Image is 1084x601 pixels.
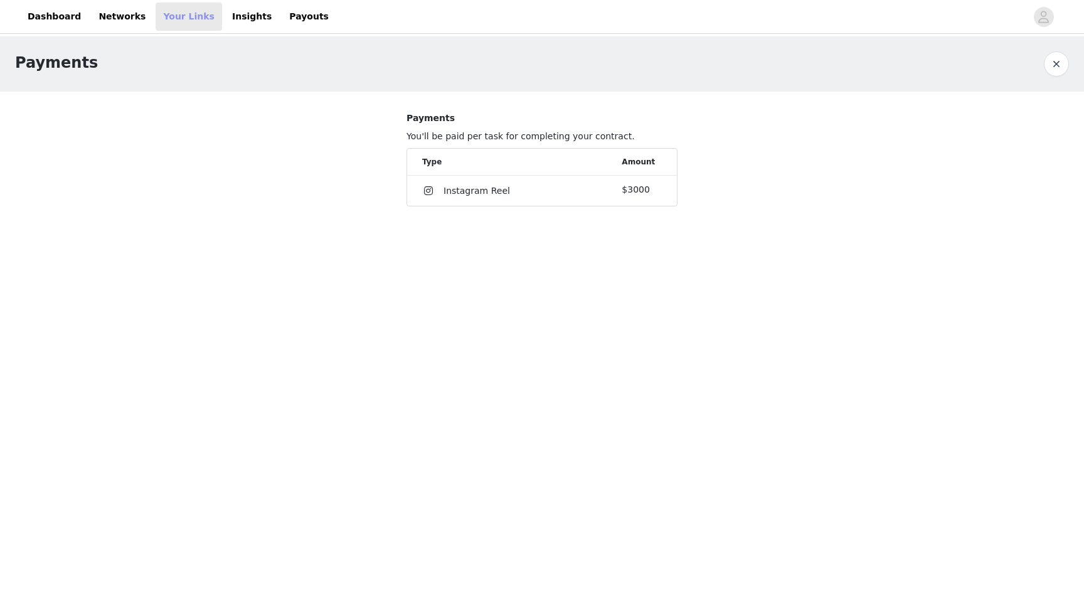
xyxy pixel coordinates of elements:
span: $3000 [622,184,650,194]
h1: Payments [15,51,98,74]
p: You'll be paid per task for completing your contract. [406,130,677,143]
a: Networks [91,3,153,31]
div: Instagram Reel [444,184,510,198]
p: Payments [406,112,677,125]
a: Your Links [156,3,222,31]
a: Payouts [282,3,336,31]
div: Amount [622,156,662,168]
a: Dashboard [20,3,88,31]
div: Type [422,156,622,168]
a: Insights [225,3,279,31]
div: avatar [1038,7,1049,27]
